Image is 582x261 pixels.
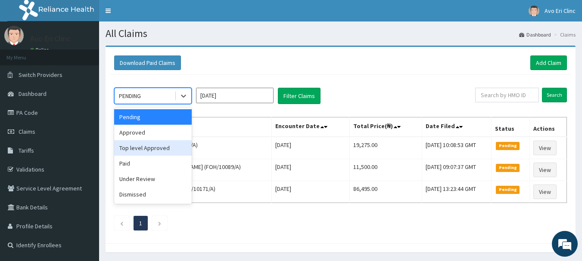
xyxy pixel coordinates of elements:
div: Top level Approved [114,140,192,156]
td: [DATE] 10:08:53 GMT [422,137,492,159]
input: Search [542,88,567,102]
td: [PERSON_NAME] [PERSON_NAME] (FOH/10089/A) [115,159,272,181]
button: Download Paid Claims [114,55,181,70]
a: View [533,163,557,177]
td: [DATE] [271,137,349,159]
td: [DATE] 09:07:37 GMT [422,159,492,181]
td: 19,275.00 [349,137,422,159]
div: Approved [114,125,192,140]
input: Select Month and Year [196,88,274,103]
th: Encounter Date [271,117,349,137]
li: Claims [552,31,576,38]
span: Pending [496,164,520,172]
button: Filter Claims [278,88,321,104]
div: Paid [114,156,192,171]
a: Page 1 is your current page [139,219,142,227]
a: View [533,184,557,199]
span: Avo Eri Clinc [545,7,576,15]
td: 11,500.00 [349,159,422,181]
a: Add Claim [530,55,567,70]
div: Under Review [114,171,192,187]
td: [DATE] [271,181,349,203]
span: Claims [19,128,35,135]
div: Dismissed [114,187,192,202]
input: Search by HMO ID [475,88,539,102]
p: Avo Eri Clinc [30,35,71,43]
td: 86,495.00 [349,181,422,203]
span: Tariffs [19,147,34,154]
img: User Image [529,6,539,16]
a: Next page [158,219,162,227]
span: Pending [496,186,520,193]
div: PENDING [119,92,141,100]
th: Name [115,117,272,137]
td: [DATE] [271,159,349,181]
span: Dashboard [19,90,47,98]
img: User Image [4,26,24,45]
span: Switch Providers [19,71,62,79]
a: View [533,141,557,155]
div: Pending [114,109,192,125]
th: Date Filed [422,117,492,137]
a: Online [30,47,51,53]
th: Actions [530,117,567,137]
th: Total Price(₦) [349,117,422,137]
td: [DATE] 13:23:44 GMT [422,181,492,203]
td: [PERSON_NAME] (GMT/10181/A) [115,137,272,159]
a: Previous page [120,219,124,227]
th: Status [492,117,530,137]
td: Lucky Chidinma Awujah (AGO/10171/A) [115,181,272,203]
h1: All Claims [106,28,576,39]
a: Dashboard [519,31,551,38]
span: Pending [496,142,520,150]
